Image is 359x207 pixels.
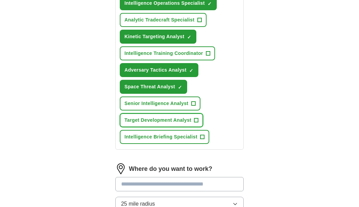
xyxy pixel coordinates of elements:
[120,113,203,127] button: Target Development Analyst
[120,30,196,44] button: Kinetic Targeting Analyst✓
[120,63,198,77] button: Adversary Tactics Analyst✓
[120,97,200,110] button: Senior Intelligence Analyst
[187,34,191,40] span: ✓
[125,83,175,90] span: Space Threat Analyst
[120,130,209,144] button: Intelligence Briefing Specialist
[178,85,182,90] span: ✓
[115,163,126,174] img: location.png
[129,164,212,174] label: Where do you want to work?
[125,33,184,40] span: Kinetic Targeting Analyst
[125,50,203,57] span: Intelligence Training Coordinator
[120,46,215,60] button: Intelligence Training Coordinator
[125,100,189,107] span: Senior Intelligence Analyst
[125,117,192,124] span: Target Development Analyst
[120,13,207,27] button: Analytic Tradecraft Specialist
[125,66,186,74] span: Adversary Tactics Analyst
[125,16,195,24] span: Analytic Tradecraft Specialist
[189,68,193,73] span: ✓
[125,133,197,141] span: Intelligence Briefing Specialist
[120,80,187,94] button: Space Threat Analyst✓
[208,1,212,6] span: ✓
